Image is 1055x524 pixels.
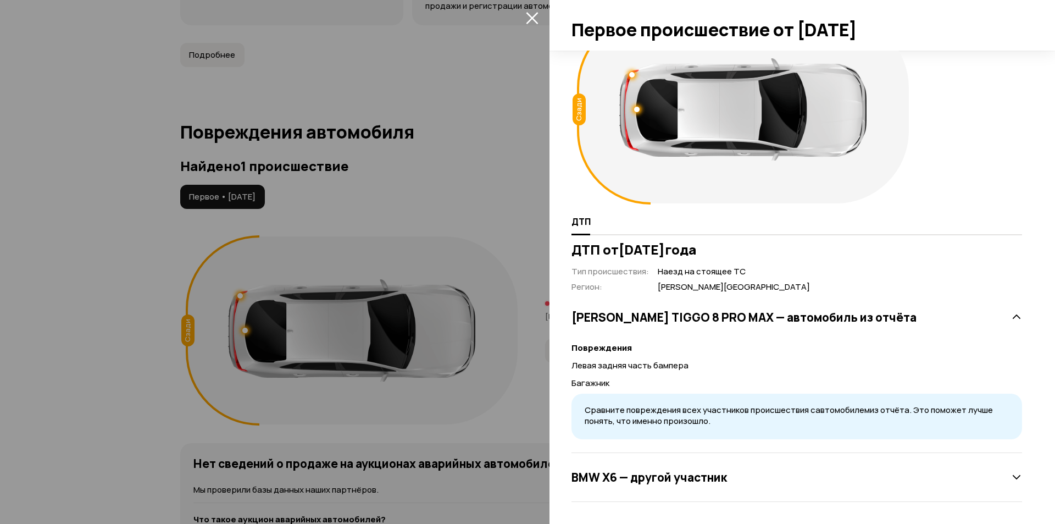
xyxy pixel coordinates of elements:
[571,377,1022,389] p: Багажник
[658,266,810,278] span: Наезд на стоящее ТС
[571,470,727,484] h3: BMW X6 — другой участник
[658,282,810,293] span: [PERSON_NAME][GEOGRAPHIC_DATA]
[585,404,993,427] span: Сравните повреждения всех участников происшествия с автомобилем из отчёта. Это поможет лучше поня...
[573,93,586,125] div: Сзади
[523,9,541,26] button: закрыть
[571,266,649,277] span: Тип происшествия :
[571,281,602,293] span: Регион :
[571,310,917,324] h3: [PERSON_NAME] TIGGO 8 PRO MAX — автомобиль из отчёта
[571,242,1022,257] h3: ДТП от [DATE] года
[571,216,591,227] span: ДТП
[571,360,1022,372] p: Левая задняя часть бампера
[571,342,632,354] strong: Повреждения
